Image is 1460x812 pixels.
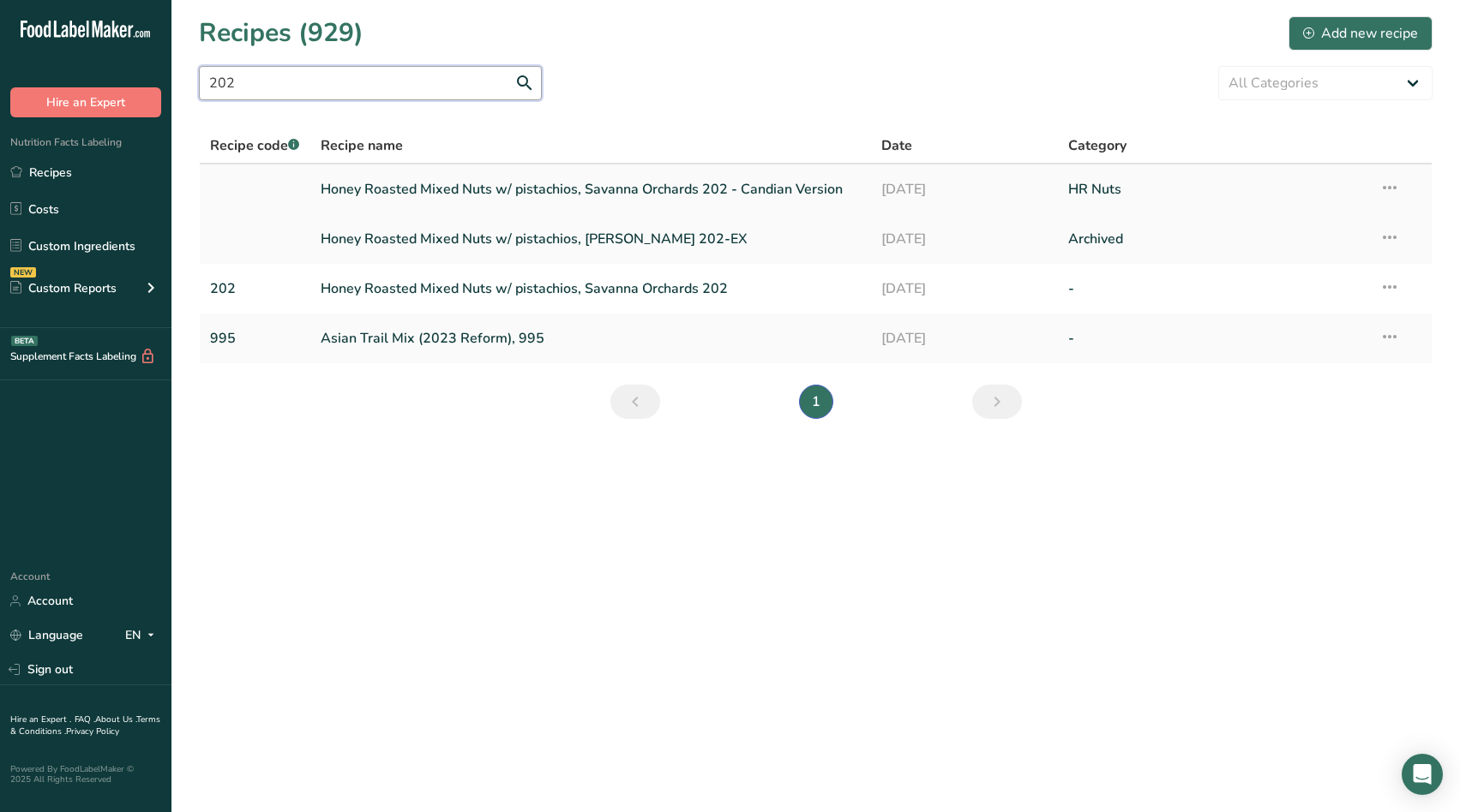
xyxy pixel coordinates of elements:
div: NEW [10,267,36,278]
div: Powered By FoodLabelMaker © 2025 All Rights Reserved [10,764,161,785]
a: Hire an Expert . [10,713,71,725]
a: About Us . [95,713,136,725]
a: Honey Roasted Mixed Nuts w/ pistachios, [PERSON_NAME] 202-EX [321,221,861,257]
a: Next page [972,385,1022,419]
a: 995 [210,320,300,356]
a: Privacy Policy [66,725,119,737]
a: HR Nuts [1068,171,1359,207]
a: Archived [1068,221,1359,257]
div: Add new recipe [1303,23,1418,44]
a: - [1068,320,1359,356]
a: Honey Roasted Mixed Nuts w/ pistachios, Savanna Orchards 202 [321,271,861,307]
h1: Recipes (929) [199,14,363,52]
div: BETA [11,336,38,346]
a: [DATE] [881,320,1048,356]
a: [DATE] [881,271,1048,307]
a: 202 [210,271,300,307]
span: Recipe code [210,136,299,155]
span: Category [1068,135,1127,156]
a: [DATE] [881,171,1048,207]
div: Open Intercom Messenger [1402,754,1443,795]
a: Honey Roasted Mixed Nuts w/ pistachios, Savanna Orchards 202 - Candian Version [321,171,861,207]
input: Search for recipe [199,66,542,100]
a: FAQ . [75,713,95,725]
a: Terms & Conditions . [10,713,160,737]
button: Hire an Expert [10,87,161,117]
span: Date [881,135,912,156]
a: Language [10,620,83,650]
div: Custom Reports [10,279,117,297]
span: Recipe name [321,135,403,156]
a: [DATE] [881,221,1048,257]
a: Asian Trail Mix (2023 Reform), 995 [321,320,861,356]
div: EN [125,625,161,646]
button: Add new recipe [1289,16,1433,51]
a: - [1068,271,1359,307]
a: Previous page [610,385,660,419]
